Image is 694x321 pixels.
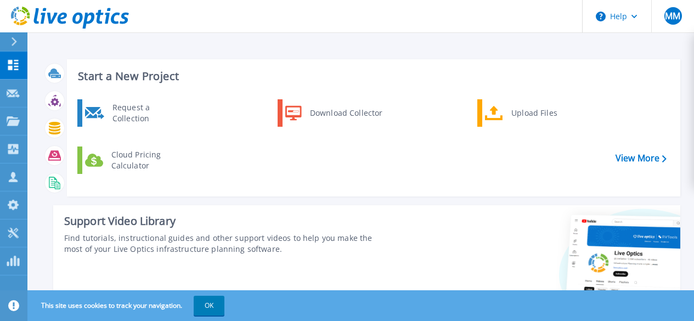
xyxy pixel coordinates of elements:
[304,102,387,124] div: Download Collector
[64,233,390,255] div: Find tutorials, instructional guides and other support videos to help you make the most of your L...
[77,147,190,174] a: Cloud Pricing Calculator
[77,99,190,127] a: Request a Collection
[78,70,666,82] h3: Start a New Project
[616,153,667,164] a: View More
[194,296,224,316] button: OK
[107,102,187,124] div: Request a Collection
[278,99,390,127] a: Download Collector
[506,102,587,124] div: Upload Files
[30,296,224,316] span: This site uses cookies to track your navigation.
[64,214,390,228] div: Support Video Library
[477,99,590,127] a: Upload Files
[665,12,680,20] span: MM
[106,149,187,171] div: Cloud Pricing Calculator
